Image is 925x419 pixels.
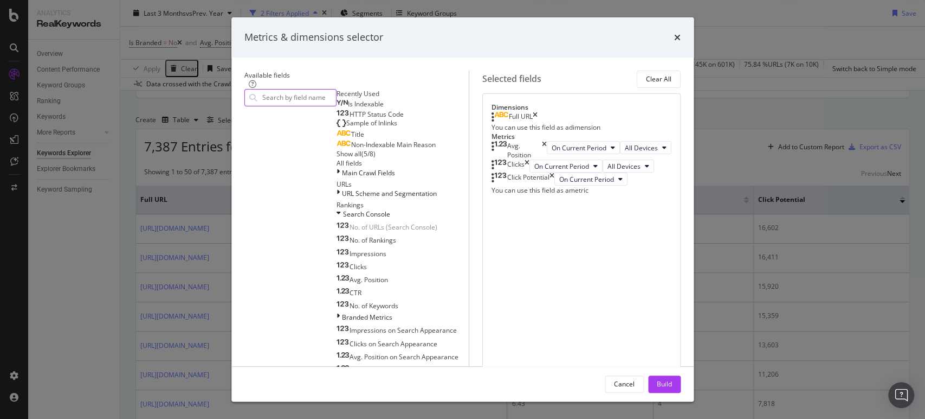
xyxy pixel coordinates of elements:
[342,189,437,198] span: URL Scheme and Segmentation
[888,382,914,408] div: Open Intercom Messenger
[351,130,364,139] span: Title
[491,123,672,132] div: You can use this field as a dimension
[547,141,620,154] button: On Current Period
[607,162,641,171] span: All Devices
[350,262,367,271] span: Clicks
[346,118,397,128] span: Sample of Inlinks
[350,301,398,310] span: No. of Keywords
[348,99,384,109] span: Is Indexable
[350,326,457,335] span: Impressions on Search Appearance
[350,236,396,245] span: No. of Rankings
[603,160,654,173] button: All Devices
[657,379,672,389] div: Build
[614,379,635,389] div: Cancel
[482,73,541,85] div: Selected fields
[491,141,672,160] div: Avg. PositiontimesOn Current PeriodAll Devices
[491,160,672,173] div: ClickstimesOn Current PeriodAll Devices
[337,180,469,189] div: URLs
[559,175,614,184] span: On Current Period
[350,275,388,284] span: Avg. Position
[533,112,538,123] div: times
[337,89,469,98] div: Recently Used
[350,352,458,361] span: Avg. Position on Search Appearance
[350,223,437,232] span: No. of URLs (Search Console)
[507,141,542,160] div: Avg. Position
[350,249,386,258] span: Impressions
[351,140,436,149] span: Non-Indexable Main Reason
[674,30,681,45] div: times
[534,162,589,171] span: On Current Period
[491,173,672,186] div: Click PotentialtimesOn Current Period
[507,160,525,173] div: Clicks
[491,103,672,112] div: Dimensions
[552,143,606,153] span: On Current Period
[637,71,681,88] button: Clear All
[491,112,672,123] div: Full URLtimes
[525,160,529,173] div: times
[605,376,644,393] button: Cancel
[625,143,658,153] span: All Devices
[261,90,336,106] input: Search by field name
[343,210,390,219] span: Search Console
[620,141,671,154] button: All Devices
[509,112,533,123] div: Full URL
[337,149,361,158] div: Show all
[549,173,554,186] div: times
[337,200,469,210] div: Rankings
[244,30,383,45] div: Metrics & dimensions selector
[542,141,547,160] div: times
[648,376,681,393] button: Build
[529,160,603,173] button: On Current Period
[491,132,672,141] div: Metrics
[350,288,361,297] span: CTR
[231,17,694,402] div: modal
[361,149,376,158] div: ( 5 / 8 )
[337,158,469,168] div: All fields
[350,339,437,348] span: Clicks on Search Appearance
[646,74,671,84] div: Clear All
[244,71,469,80] div: Available fields
[342,168,395,177] span: Main Crawl Fields
[342,313,392,322] span: Branded Metrics
[350,110,404,119] span: HTTP Status Code
[491,186,672,195] div: You can use this field as a metric
[554,173,628,186] button: On Current Period
[507,173,549,186] div: Click Potential
[350,365,432,374] span: CTR on Search Appearance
